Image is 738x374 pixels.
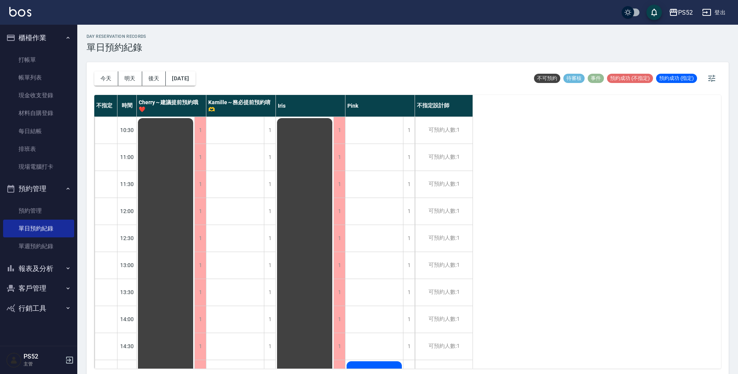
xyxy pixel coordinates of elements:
[333,144,345,171] div: 1
[264,117,275,144] div: 1
[6,352,22,368] img: Person
[403,333,415,360] div: 1
[166,71,195,86] button: [DATE]
[3,220,74,237] a: 單日預約紀錄
[117,198,137,225] div: 12:00
[403,171,415,198] div: 1
[9,7,31,17] img: Logo
[333,279,345,306] div: 1
[678,8,693,17] div: PS52
[333,252,345,279] div: 1
[3,237,74,255] a: 單週預約紀錄
[264,333,275,360] div: 1
[94,95,117,117] div: 不指定
[117,117,137,144] div: 10:30
[345,95,415,117] div: Pink
[117,171,137,198] div: 11:30
[656,75,697,82] span: 預約成功 (指定)
[415,117,473,144] div: 可預約人數:1
[117,333,137,360] div: 14:30
[3,259,74,279] button: 報表及分析
[3,179,74,199] button: 預約管理
[87,34,146,39] h2: day Reservation records
[3,158,74,176] a: 現場電腦打卡
[588,75,604,82] span: 事件
[415,306,473,333] div: 可預約人數:1
[118,71,142,86] button: 明天
[3,104,74,122] a: 材料自購登錄
[264,306,275,333] div: 1
[194,306,206,333] div: 1
[194,225,206,252] div: 1
[206,95,276,117] div: Kamille～務必提前預約唷🫶
[194,279,206,306] div: 1
[264,171,275,198] div: 1
[403,225,415,252] div: 1
[415,333,473,360] div: 可預約人數:1
[403,252,415,279] div: 1
[403,117,415,144] div: 1
[24,360,63,367] p: 主管
[415,279,473,306] div: 可預約人數:1
[24,353,63,360] h5: PS52
[3,278,74,298] button: 客戶管理
[666,5,696,20] button: PS52
[194,333,206,360] div: 1
[699,5,729,20] button: 登出
[415,95,473,117] div: 不指定設計師
[87,42,146,53] h3: 單日預約紀錄
[117,95,137,117] div: 時間
[415,252,473,279] div: 可預約人數:1
[3,140,74,158] a: 排班表
[3,86,74,104] a: 現金收支登錄
[194,117,206,144] div: 1
[415,171,473,198] div: 可預約人數:1
[3,298,74,318] button: 行銷工具
[534,75,560,82] span: 不可預約
[3,69,74,86] a: 帳單列表
[137,95,206,117] div: Cherry～建議提前預約哦❤️
[264,198,275,225] div: 1
[646,5,662,20] button: save
[333,171,345,198] div: 1
[264,144,275,171] div: 1
[194,198,206,225] div: 1
[3,122,74,140] a: 每日結帳
[142,71,166,86] button: 後天
[264,225,275,252] div: 1
[333,306,345,333] div: 1
[333,198,345,225] div: 1
[607,75,653,82] span: 預約成功 (不指定)
[333,117,345,144] div: 1
[403,306,415,333] div: 1
[3,202,74,220] a: 預約管理
[117,144,137,171] div: 11:00
[117,279,137,306] div: 13:30
[194,171,206,198] div: 1
[333,225,345,252] div: 1
[415,225,473,252] div: 可預約人數:1
[117,225,137,252] div: 12:30
[333,333,345,360] div: 1
[415,198,473,225] div: 可預約人數:1
[403,279,415,306] div: 1
[276,95,345,117] div: Iris
[563,75,585,82] span: 待審核
[3,28,74,48] button: 櫃檯作業
[194,144,206,171] div: 1
[415,144,473,171] div: 可預約人數:1
[117,252,137,279] div: 13:00
[403,198,415,225] div: 1
[403,144,415,171] div: 1
[3,51,74,69] a: 打帳單
[264,252,275,279] div: 1
[264,279,275,306] div: 1
[194,252,206,279] div: 1
[117,306,137,333] div: 14:00
[94,71,118,86] button: 今天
